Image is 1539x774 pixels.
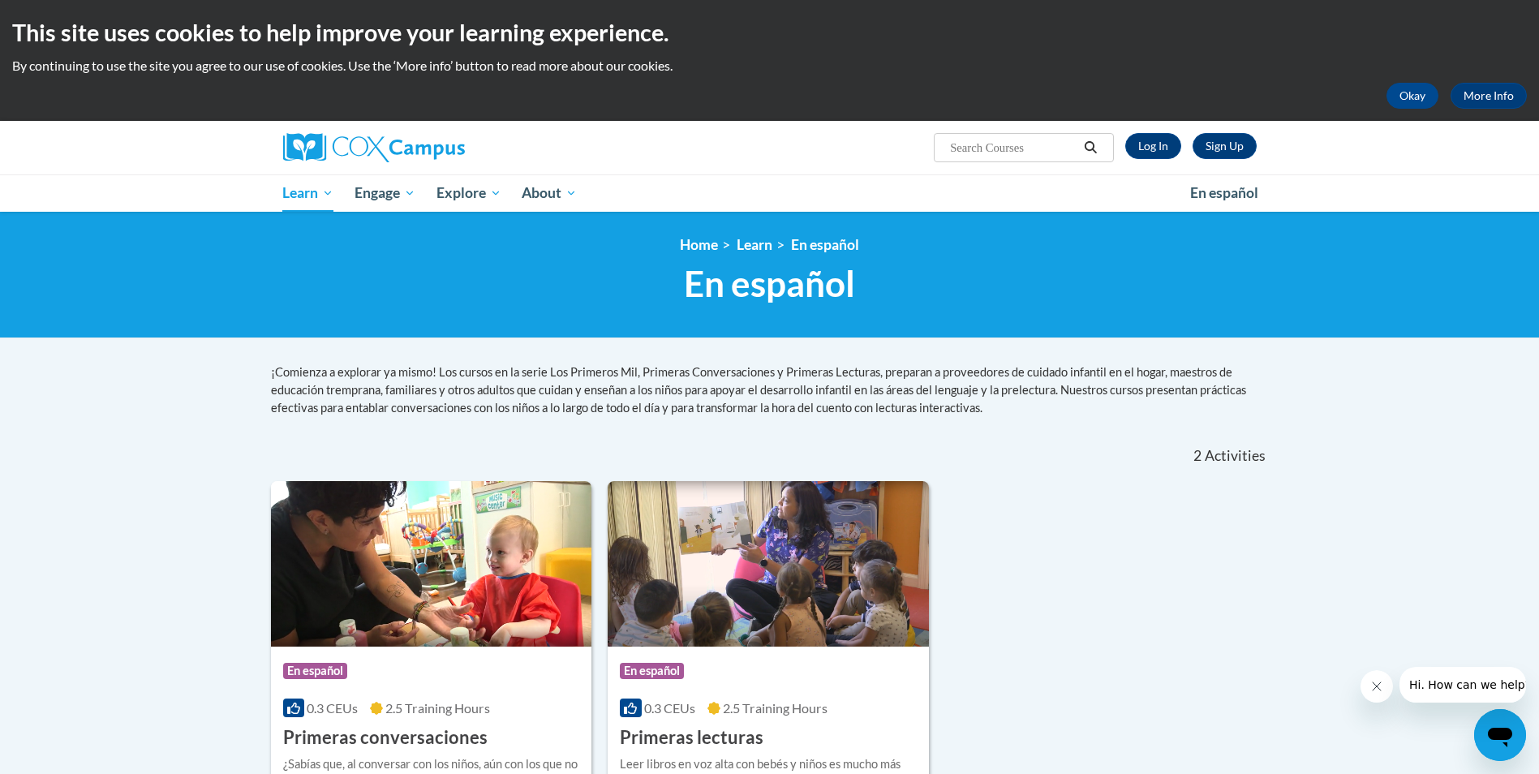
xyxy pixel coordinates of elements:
iframe: Close message [1361,670,1393,703]
a: Register [1193,133,1257,159]
a: En español [1180,176,1269,210]
span: Activities [1205,447,1266,465]
span: 2.5 Training Hours [385,700,490,716]
a: Learn [273,174,345,212]
img: Cox Campus [283,133,465,162]
span: About [522,183,577,203]
iframe: Message from company [1399,667,1526,703]
span: En español [1190,184,1258,201]
p: By continuing to use the site you agree to our use of cookies. Use the ‘More info’ button to read... [12,57,1527,75]
a: Engage [344,174,426,212]
span: En español [283,663,347,679]
h2: This site uses cookies to help improve your learning experience. [12,16,1527,49]
input: Search Courses [948,138,1078,157]
span: Explore [436,183,501,203]
button: Okay [1386,83,1438,109]
a: Explore [426,174,512,212]
a: About [511,174,587,212]
img: Course Logo [608,481,929,647]
img: Course Logo [271,481,592,647]
button: Search [1078,138,1103,157]
span: Learn [282,183,333,203]
h3: Primeras lecturas [620,725,763,750]
span: 0.3 CEUs [307,700,358,716]
span: Hi. How can we help? [10,11,131,24]
a: En español [791,236,859,253]
span: 2.5 Training Hours [723,700,828,716]
span: En español [684,262,855,305]
p: ¡Comienza a explorar ya mismo! Los cursos en la serie Los Primeros Mil, Primeras Conversaciones y... [271,363,1269,417]
span: Engage [355,183,415,203]
h3: Primeras conversaciones [283,725,488,750]
a: More Info [1451,83,1527,109]
span: 0.3 CEUs [644,700,695,716]
a: Home [680,236,718,253]
a: Log In [1125,133,1181,159]
a: Learn [737,236,772,253]
a: Cox Campus [283,133,591,162]
iframe: Button to launch messaging window [1474,709,1526,761]
div: Main menu [259,174,1281,212]
span: En español [620,663,684,679]
span: 2 [1193,447,1202,465]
